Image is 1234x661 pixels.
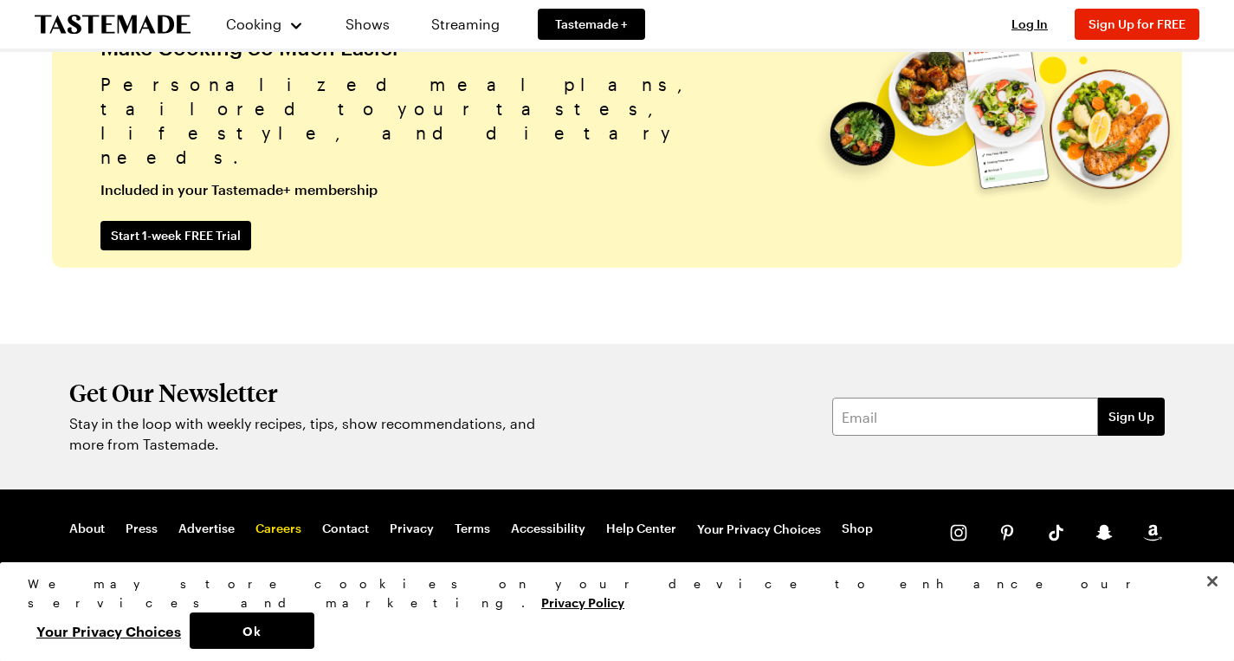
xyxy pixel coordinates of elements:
button: Sign Up for FREE [1075,9,1199,40]
div: Privacy [28,574,1192,649]
span: Log In [1011,16,1048,31]
a: Terms [455,521,490,538]
a: Contact [322,521,369,538]
a: Help Center [606,521,676,538]
div: We may store cookies on your device to enhance our services and marketing. [28,574,1192,612]
a: Start 1-week FREE Trial [100,221,251,250]
a: Accessibility [511,521,585,538]
a: Shop [842,521,873,538]
a: Advertise [178,521,235,538]
a: Press [126,521,158,538]
button: Your Privacy Choices [697,521,821,538]
span: Cooking [226,16,281,32]
h2: Get Our Newsletter [69,379,546,406]
span: Included in your Tastemade+ membership [100,179,378,200]
a: Privacy [390,521,434,538]
button: Sign Up [1098,398,1165,436]
span: Tastemade + [555,16,628,33]
p: Stay in the loop with weekly recipes, tips, show recommendations, and more from Tastemade. [69,413,546,455]
a: Careers [255,521,301,538]
span: Start 1-week FREE Trial [111,227,241,244]
button: Your Privacy Choices [28,612,190,649]
a: To Tastemade Home Page [35,15,191,35]
input: Email [832,398,1098,436]
span: Personalized meal plans, tailored to your tastes, lifestyle, and dietary needs. [100,74,708,167]
span: Sign Up [1108,408,1154,425]
span: Sign Up for FREE [1089,16,1186,31]
button: Log In [995,16,1064,33]
button: Cooking [225,3,304,45]
button: Ok [190,612,314,649]
a: About [69,521,105,538]
nav: Footer [69,521,873,538]
a: More information about your privacy, opens in a new tab [541,593,624,610]
button: Close [1193,562,1231,600]
a: Tastemade + [538,9,645,40]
